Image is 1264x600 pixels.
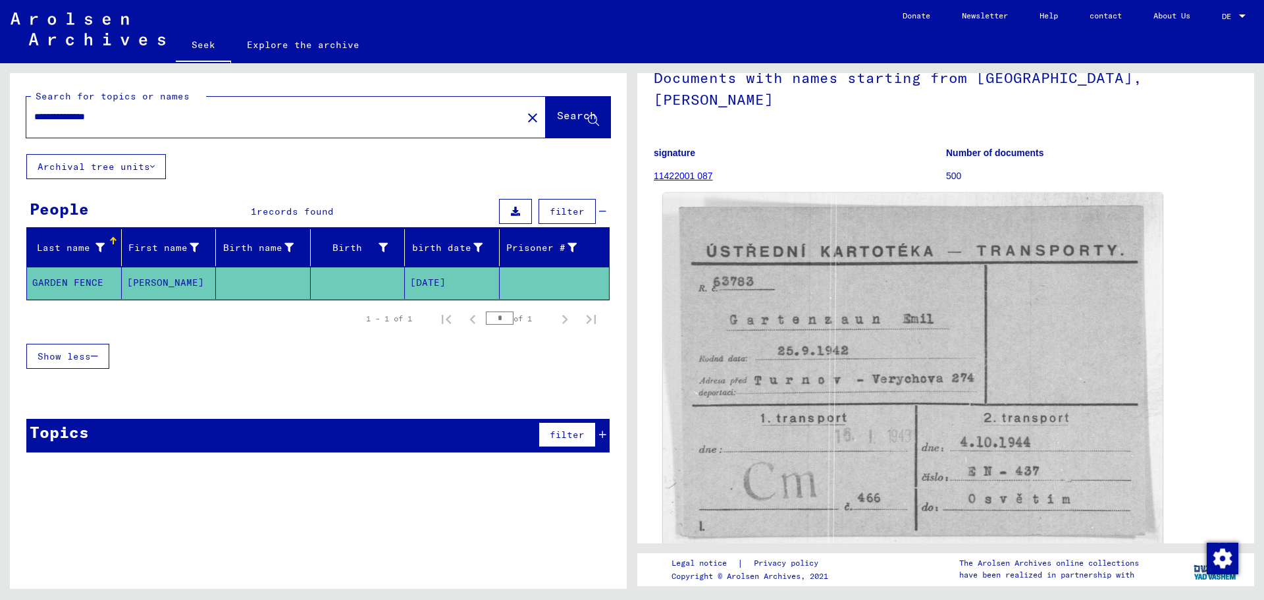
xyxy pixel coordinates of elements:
font: contact [1090,11,1122,20]
font: filter [550,429,585,441]
font: Seek [192,39,215,51]
font: Show less [38,350,91,362]
font: filter [550,205,585,217]
font: Number of documents [946,148,1044,158]
a: Privacy policy [743,557,834,570]
font: | [737,557,743,569]
font: [PERSON_NAME] [127,277,204,288]
button: Last page [578,306,604,332]
a: 11422001 087 [654,171,713,181]
button: Show less [26,344,109,369]
font: Newsletter [962,11,1008,20]
mat-header-cell: Prisoner # [500,229,610,266]
font: The Arolsen Archives online collections [959,558,1139,568]
img: Arolsen_neg.svg [11,13,165,45]
img: Change consent [1207,543,1238,574]
font: People [30,199,89,219]
font: birth date [412,242,471,254]
font: Donate [903,11,930,20]
mat-header-cell: Birth name [216,229,311,266]
font: have been realized in partnership with [959,570,1134,580]
font: records found [257,205,334,217]
font: 1 [251,205,257,217]
font: DE [1222,11,1231,21]
mat-header-cell: Last name [27,229,122,266]
font: Legal notice [671,558,727,568]
mat-icon: close [525,110,540,126]
font: Privacy policy [754,558,818,568]
div: Prisoner # [505,237,594,258]
button: Archival tree units [26,154,166,179]
button: Next page [552,306,578,332]
font: Birth [332,242,362,254]
font: Help [1040,11,1058,20]
font: Topics [30,422,89,442]
font: GARDEN FENCE [32,277,103,288]
mat-header-cell: Birth [311,229,406,266]
img: 001.jpg [663,193,1163,548]
button: filter [539,422,596,447]
font: Explore the archive [247,39,359,51]
div: Birth name [221,237,310,258]
a: Seek [176,29,231,63]
div: First name [127,237,216,258]
div: Last name [32,237,121,258]
button: Previous page [460,306,486,332]
button: Clear [519,104,546,130]
div: Birth [316,237,405,258]
button: Search [546,97,610,138]
font: About Us [1153,11,1190,20]
font: Birth name [223,242,282,254]
div: Change consent [1206,542,1238,574]
div: birth date [410,237,499,258]
font: of 1 [513,314,532,323]
font: Last name [37,242,90,254]
font: Search for topics or names [36,90,190,102]
font: Copyright © Arolsen Archives, 2021 [671,571,828,581]
font: 1 – 1 of 1 [366,314,412,323]
mat-header-cell: First name [122,229,217,266]
mat-header-cell: birth date [405,229,500,266]
font: Search [557,109,596,122]
font: Archival tree units [38,161,150,173]
img: yv_logo.png [1191,553,1240,586]
a: Explore the archive [231,29,375,61]
a: Legal notice [671,557,737,570]
font: signature [654,148,695,158]
button: First page [433,306,460,332]
button: filter [539,199,596,224]
font: [DATE] [410,277,446,288]
font: 500 [946,171,961,181]
font: First name [128,242,188,254]
font: Prisoner # [506,242,566,254]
